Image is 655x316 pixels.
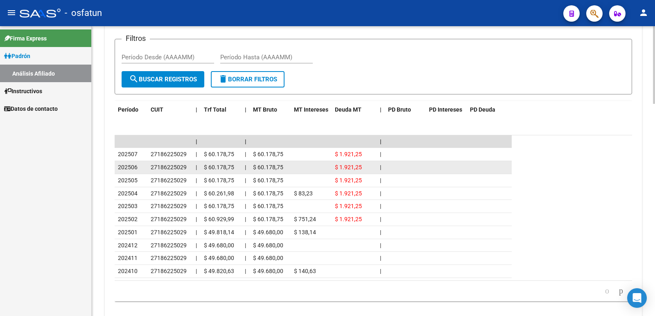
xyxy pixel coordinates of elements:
span: | [380,164,381,170]
span: 202502 [118,216,138,222]
span: $ 49.818,14 [204,229,234,235]
span: 202506 [118,164,138,170]
a: go to previous page [601,287,613,296]
span: 27186225029 [151,229,187,235]
span: 27186225029 [151,255,187,261]
span: Deuda MT [335,106,361,113]
span: | [245,177,246,184]
span: $ 83,23 [294,190,313,197]
span: Padrón [4,52,30,61]
span: MT Intereses [294,106,328,113]
span: 27186225029 [151,151,187,157]
span: 27186225029 [151,203,187,209]
span: | [380,138,382,145]
span: $ 1.921,25 [335,151,362,157]
span: $ 60.261,98 [204,190,234,197]
span: MT Bruto [253,106,277,113]
span: | [245,255,246,261]
span: | [245,242,246,249]
datatable-header-cell: Período [115,101,147,119]
span: $ 49.680,00 [253,242,283,249]
span: 202411 [118,255,138,261]
mat-icon: search [129,74,139,84]
span: $ 49.680,00 [253,268,283,274]
span: | [196,216,197,222]
span: Trf Total [204,106,226,113]
h3: Filtros [122,33,150,44]
span: | [196,203,197,209]
datatable-header-cell: | [242,101,250,119]
span: $ 49.680,00 [204,242,234,249]
span: $ 1.921,25 [335,203,362,209]
datatable-header-cell: PD Intereses [426,101,467,119]
span: $ 49.820,63 [204,268,234,274]
span: $ 60.178,75 [253,151,283,157]
datatable-header-cell: CUIT [147,101,192,119]
datatable-header-cell: PD Deuda [467,101,512,119]
span: | [380,106,382,113]
span: PD Bruto [388,106,411,113]
span: $ 60.178,75 [204,177,234,184]
span: | [196,138,197,145]
mat-icon: person [639,8,648,18]
span: | [196,255,197,261]
span: Datos de contacto [4,104,58,113]
span: Firma Express [4,34,47,43]
span: | [245,190,246,197]
span: | [380,177,381,184]
span: $ 1.921,25 [335,177,362,184]
datatable-header-cell: MT Intereses [291,101,332,119]
span: 202503 [118,203,138,209]
span: $ 60.178,75 [253,190,283,197]
span: | [380,268,381,274]
span: $ 60.178,75 [204,151,234,157]
span: 27186225029 [151,190,187,197]
span: | [380,255,381,261]
span: $ 60.178,75 [253,164,283,170]
span: $ 1.921,25 [335,164,362,170]
span: 202504 [118,190,138,197]
button: Buscar Registros [122,71,204,87]
span: 202505 [118,177,138,184]
span: | [196,268,197,274]
span: | [196,190,197,197]
span: Borrar Filtros [218,76,277,83]
span: $ 140,63 [294,268,316,274]
span: | [245,268,246,274]
span: 27186225029 [151,242,187,249]
span: $ 1.921,25 [335,216,362,222]
span: $ 1.921,25 [335,190,362,197]
span: $ 60.178,75 [204,203,234,209]
span: | [380,151,381,157]
span: | [245,106,246,113]
span: | [196,106,197,113]
span: | [245,164,246,170]
span: PD Intereses [429,106,462,113]
span: | [245,138,246,145]
datatable-header-cell: MT Bruto [250,101,291,119]
span: PD Deuda [470,106,495,113]
span: 202412 [118,242,138,249]
button: Borrar Filtros [211,71,285,87]
span: 27186225029 [151,164,187,170]
mat-icon: delete [218,74,228,84]
span: | [196,151,197,157]
span: $ 751,24 [294,216,316,222]
span: | [196,229,197,235]
span: 202501 [118,229,138,235]
span: $ 60.929,99 [204,216,234,222]
span: | [245,229,246,235]
span: | [245,203,246,209]
span: 202410 [118,268,138,274]
span: $ 60.178,75 [253,216,283,222]
span: | [380,203,381,209]
span: | [196,177,197,184]
span: 202507 [118,151,138,157]
div: Open Intercom Messenger [627,288,647,308]
span: 27186225029 [151,268,187,274]
span: | [380,229,381,235]
span: | [196,242,197,249]
span: | [380,190,381,197]
datatable-header-cell: Deuda MT [332,101,377,119]
span: | [245,151,246,157]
